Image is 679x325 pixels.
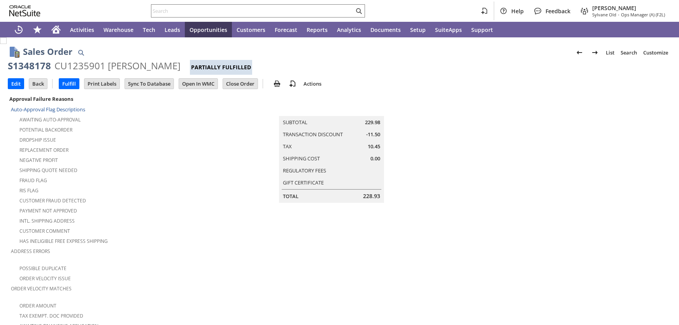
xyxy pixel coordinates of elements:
[19,228,70,234] a: Customer Comment
[288,79,297,88] img: add-record.svg
[19,157,58,163] a: Negative Profit
[11,285,72,292] a: Order Velocity Matches
[8,60,51,72] div: S1348178
[354,6,363,16] svg: Search
[618,12,619,18] span: -
[471,26,493,33] span: Support
[19,137,56,143] a: Dropship Issue
[283,131,343,138] a: Transaction Discount
[33,25,42,34] svg: Shortcuts
[19,147,68,153] a: Replacement Order
[70,26,94,33] span: Activities
[618,46,640,59] a: Search
[270,22,302,37] a: Forecast
[19,265,67,272] a: Possible Duplicate
[19,116,81,123] a: Awaiting Auto-Approval
[14,25,23,34] svg: Recent Records
[279,104,384,116] caption: Summary
[104,26,133,33] span: Warehouse
[592,4,665,12] span: [PERSON_NAME]
[430,22,467,37] a: SuiteApps
[125,79,174,89] input: Sync To Database
[410,26,426,33] span: Setup
[283,155,320,162] a: Shipping Cost
[283,167,326,174] a: Regulatory Fees
[365,119,380,126] span: 229.98
[51,25,61,34] svg: Home
[621,12,665,18] span: Ops Manager (A) (F2L)
[19,238,108,244] a: Has Ineligible Free Express Shipping
[11,106,85,113] a: Auto-Approval Flag Descriptions
[8,79,24,89] input: Edit
[363,192,380,200] span: 228.93
[603,46,618,59] a: List
[405,22,430,37] a: Setup
[9,5,40,16] svg: logo
[435,26,462,33] span: SuiteApps
[11,248,50,255] a: Address Errors
[99,22,138,37] a: Warehouse
[28,22,47,37] div: Shortcuts
[185,22,232,37] a: Opportunities
[59,79,79,89] input: Fulfill
[160,22,185,37] a: Leads
[65,22,99,37] a: Activities
[300,80,325,87] a: Actions
[190,60,252,75] div: Partially Fulfilled
[84,79,119,89] input: Print Labels
[223,79,258,89] input: Close Order
[19,177,47,184] a: Fraud Flag
[179,79,218,89] input: Open In WMC
[19,187,39,194] a: RIS flag
[366,131,380,138] span: -11.50
[511,7,524,15] span: Help
[143,26,155,33] span: Tech
[272,79,282,88] img: print.svg
[590,48,600,57] img: Next
[370,155,380,162] span: 0.00
[283,179,324,186] a: Gift Certificate
[47,22,65,37] a: Home
[8,94,226,104] div: Approval Failure Reasons
[366,22,405,37] a: Documents
[138,22,160,37] a: Tech
[19,302,56,309] a: Order Amount
[283,143,292,150] a: Tax
[165,26,180,33] span: Leads
[151,6,354,16] input: Search
[307,26,328,33] span: Reports
[76,48,86,57] img: Quick Find
[54,60,181,72] div: CU1235901 [PERSON_NAME]
[19,197,86,204] a: Customer Fraud Detected
[640,46,671,59] a: Customize
[467,22,498,37] a: Support
[575,48,584,57] img: Previous
[19,167,77,174] a: Shipping Quote Needed
[29,79,47,89] input: Back
[19,207,77,214] a: Payment not approved
[23,45,72,58] h1: Sales Order
[9,22,28,37] a: Recent Records
[546,7,570,15] span: Feedback
[332,22,366,37] a: Analytics
[368,143,380,150] span: 10.45
[189,26,227,33] span: Opportunities
[337,26,361,33] span: Analytics
[19,126,72,133] a: Potential Backorder
[237,26,265,33] span: Customers
[19,218,75,224] a: Intl. Shipping Address
[275,26,297,33] span: Forecast
[302,22,332,37] a: Reports
[370,26,401,33] span: Documents
[19,275,71,282] a: Order Velocity Issue
[232,22,270,37] a: Customers
[19,313,83,319] a: Tax Exempt. Doc Provided
[283,193,298,200] a: Total
[283,119,307,126] a: Subtotal
[592,12,616,18] span: Sylvane Old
